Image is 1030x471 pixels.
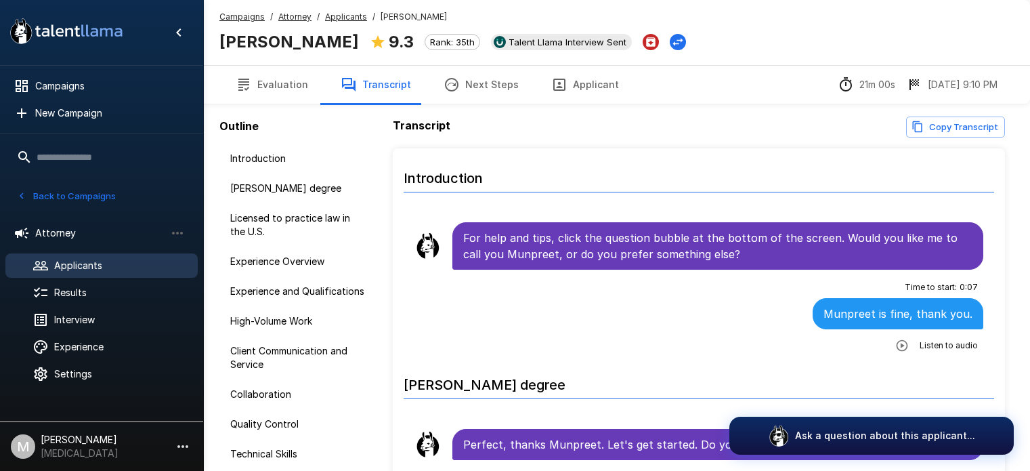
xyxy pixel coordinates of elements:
span: High-Volume Work [230,314,366,328]
div: Collaboration [219,382,377,407]
button: Next Steps [427,66,535,104]
span: 0 : 07 [960,281,978,294]
img: llama_clean.png [414,431,442,458]
button: Ask a question about this applicant... [729,417,1014,455]
span: Technical Skills [230,447,366,461]
button: Copy transcript [906,117,1005,138]
img: logo_glasses@2x.png [768,425,790,447]
p: Perfect, thanks Munpreet. Let's get started. Do you have a [PERSON_NAME] degree OR LLM? [463,436,972,453]
b: Outline [219,119,259,133]
div: High-Volume Work [219,309,377,333]
span: / [317,10,320,24]
span: Talent Llama Interview Sent [503,37,632,47]
span: [PERSON_NAME] [381,10,447,24]
button: Evaluation [219,66,324,104]
h6: Introduction [404,157,994,192]
span: / [372,10,375,24]
button: Transcript [324,66,427,104]
u: Applicants [325,12,367,22]
div: Introduction [219,146,377,171]
span: Listen to audio [920,339,978,352]
p: For help and tips, click the question bubble at the bottom of the screen. Would you like me to ca... [463,230,972,262]
span: Experience and Qualifications [230,285,366,298]
div: The time between starting and completing the interview [838,77,895,93]
img: llama_clean.png [414,232,442,260]
div: View profile in UKG [491,34,632,50]
p: Munpreet is fine, thank you. [823,306,972,322]
span: / [270,10,273,24]
span: Licensed to practice law in the U.S. [230,211,366,239]
button: Applicant [535,66,635,104]
span: Client Communication and Service [230,344,366,371]
p: [DATE] 9:10 PM [928,78,997,91]
span: [PERSON_NAME] degree [230,182,366,195]
p: 21m 00s [859,78,895,91]
button: Archive Applicant [643,34,659,50]
h6: [PERSON_NAME] degree [404,363,994,399]
div: [PERSON_NAME] degree [219,176,377,201]
u: Attorney [278,12,312,22]
span: Introduction [230,152,366,165]
b: Transcript [393,119,450,132]
div: Experience Overview [219,249,377,274]
button: Change Stage [670,34,686,50]
div: Quality Control [219,412,377,436]
span: Experience Overview [230,255,366,268]
div: Client Communication and Service [219,339,377,377]
div: Experience and Qualifications [219,279,377,304]
p: Ask a question about this applicant... [795,429,975,443]
div: The date and time when the interview was completed [906,77,997,93]
span: Rank: 35th [425,37,479,47]
b: 9.3 [389,32,414,52]
span: Collaboration [230,388,366,401]
img: ukg_logo.jpeg [494,36,506,48]
div: Licensed to practice law in the U.S. [219,206,377,244]
b: [PERSON_NAME] [219,32,359,52]
span: Time to start : [905,281,957,294]
u: Campaigns [219,12,265,22]
div: Technical Skills [219,442,377,466]
span: Quality Control [230,417,366,431]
